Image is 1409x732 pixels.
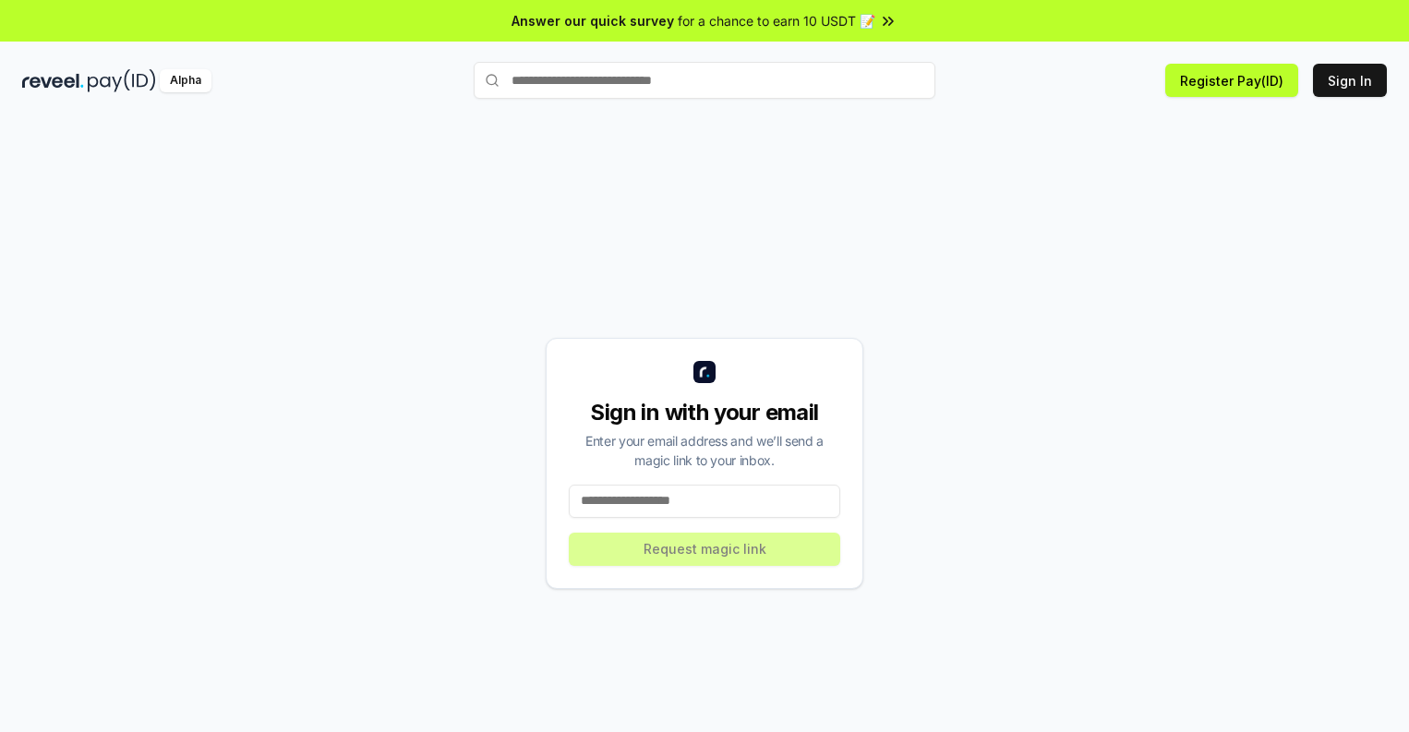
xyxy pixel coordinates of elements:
div: Alpha [160,69,211,92]
img: pay_id [88,69,156,92]
div: Enter your email address and we’ll send a magic link to your inbox. [569,431,840,470]
img: logo_small [693,361,716,383]
span: Answer our quick survey [512,11,674,30]
img: reveel_dark [22,69,84,92]
div: Sign in with your email [569,398,840,427]
button: Sign In [1313,64,1387,97]
span: for a chance to earn 10 USDT 📝 [678,11,875,30]
button: Register Pay(ID) [1165,64,1298,97]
